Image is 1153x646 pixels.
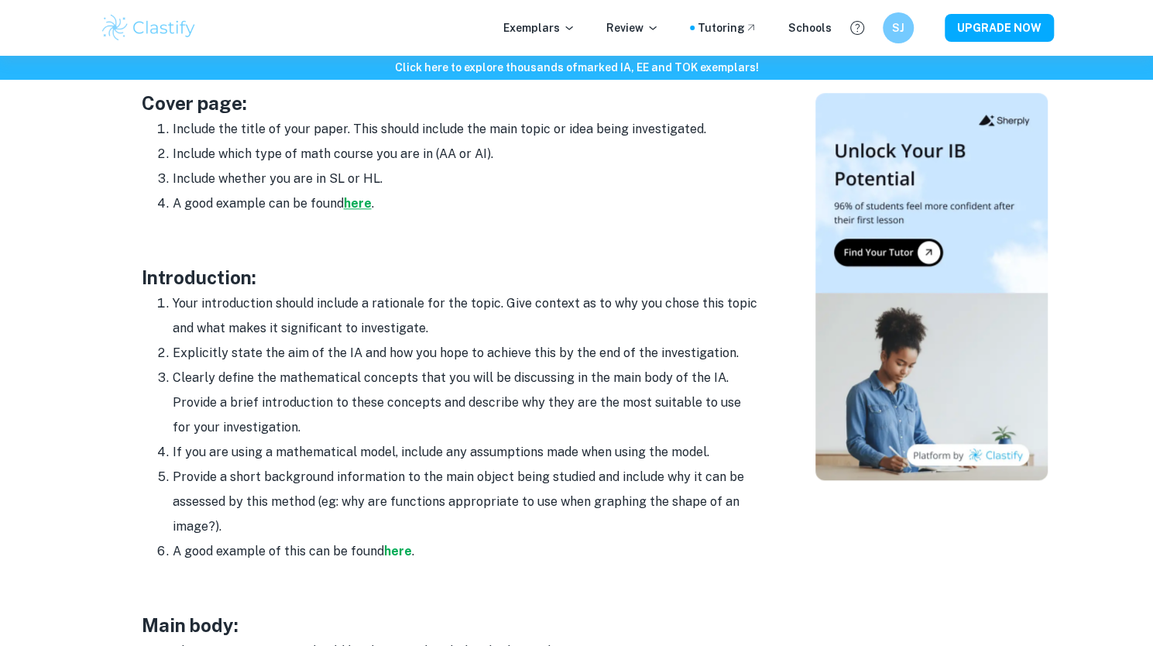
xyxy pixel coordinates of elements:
button: Help and Feedback [844,15,870,41]
p: Exemplars [503,19,575,36]
p: Review [606,19,659,36]
li: A good example can be found . [173,191,761,216]
h3: Cover page: [142,89,761,117]
h3: Introduction: [142,263,761,291]
li: Your introduction should include a rationale for the topic. Give context as to why you chose this... [173,291,761,341]
button: SJ [883,12,914,43]
a: Tutoring [698,19,757,36]
h3: Main body: [142,611,761,639]
img: Clastify logo [100,12,198,43]
li: Include which type of math course you are in (AA or AI). [173,142,761,167]
a: here [384,544,412,558]
img: Thumbnail [815,93,1048,480]
li: If you are using a mathematical model, include any assumptions made when using the model. [173,440,761,465]
li: Explicitly state the aim of the IA and how you hope to achieve this by the end of the investigation. [173,341,761,366]
li: Include whether you are in SL or HL. [173,167,761,191]
button: UPGRADE NOW [945,14,1054,42]
h6: SJ [889,19,907,36]
a: Schools [788,19,832,36]
h6: Click here to explore thousands of marked IA, EE and TOK exemplars ! [3,59,1150,76]
li: Include the title of your paper. This should include the main topic or idea being investigated. [173,117,761,142]
a: here [344,196,372,211]
li: Provide a short background information to the main object being studied and include why it can be... [173,465,761,539]
li: Clearly define the mathematical concepts that you will be discussing in the main body of the IA. ... [173,366,761,440]
li: A good example of this can be found . [173,539,761,564]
